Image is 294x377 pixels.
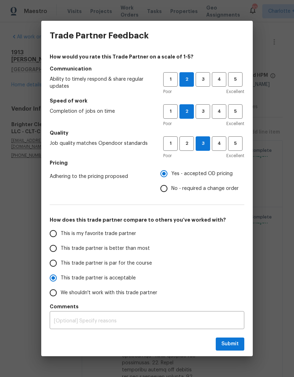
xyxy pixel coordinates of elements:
span: 5 [229,75,242,84]
h3: Trade Partner Feedback [50,31,149,41]
h5: How does this trade partner compare to others you’ve worked with? [50,216,244,223]
button: Submit [216,338,244,351]
button: 2 [179,136,194,151]
button: 2 [179,104,194,119]
button: 5 [228,104,243,119]
div: How does this trade partner compare to others you’ve worked with? [50,226,244,300]
h5: Comments [50,303,244,310]
span: 3 [196,140,210,148]
span: Yes - accepted OD pricing [171,170,233,178]
span: This trade partner is better than most [61,245,150,252]
span: 4 [213,75,226,84]
span: Poor [163,88,172,95]
button: 1 [163,72,178,87]
span: 1 [164,140,177,148]
button: 5 [228,136,243,151]
h4: How would you rate this Trade Partner on a scale of 1-5? [50,53,244,60]
button: 4 [212,104,226,119]
span: 4 [213,140,226,148]
span: 3 [196,75,209,84]
span: 1 [164,107,177,116]
span: Poor [163,152,172,159]
span: No - required a change order [171,185,239,192]
span: 2 [180,75,194,84]
span: Excellent [226,152,244,159]
button: 5 [228,72,243,87]
button: 3 [196,72,210,87]
button: 4 [212,136,226,151]
span: Ability to timely respond & share regular updates [50,76,152,90]
span: Adhering to the pricing proposed [50,173,149,180]
span: 1 [164,75,177,84]
span: This trade partner is acceptable [61,274,136,282]
span: 3 [196,107,209,116]
div: Pricing [160,166,244,196]
span: Submit [221,340,239,348]
span: We shouldn't work with this trade partner [61,289,157,297]
span: This is my favorite trade partner [61,230,136,237]
h5: Pricing [50,159,244,166]
span: 5 [229,107,242,116]
span: 5 [229,140,242,148]
span: Excellent [226,120,244,127]
button: 3 [196,104,210,119]
span: Completion of jobs on time [50,108,152,115]
span: 2 [180,140,193,148]
span: Job quality matches Opendoor standards [50,140,152,147]
button: 1 [163,104,178,119]
h5: Communication [50,65,244,72]
button: 1 [163,136,178,151]
span: This trade partner is par for the course [61,260,152,267]
span: 2 [180,107,194,116]
button: 4 [212,72,226,87]
button: 2 [179,72,194,87]
span: Poor [163,120,172,127]
h5: Speed of work [50,97,244,104]
span: Excellent [226,88,244,95]
span: 4 [213,107,226,116]
button: 3 [196,136,210,151]
h5: Quality [50,129,244,136]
